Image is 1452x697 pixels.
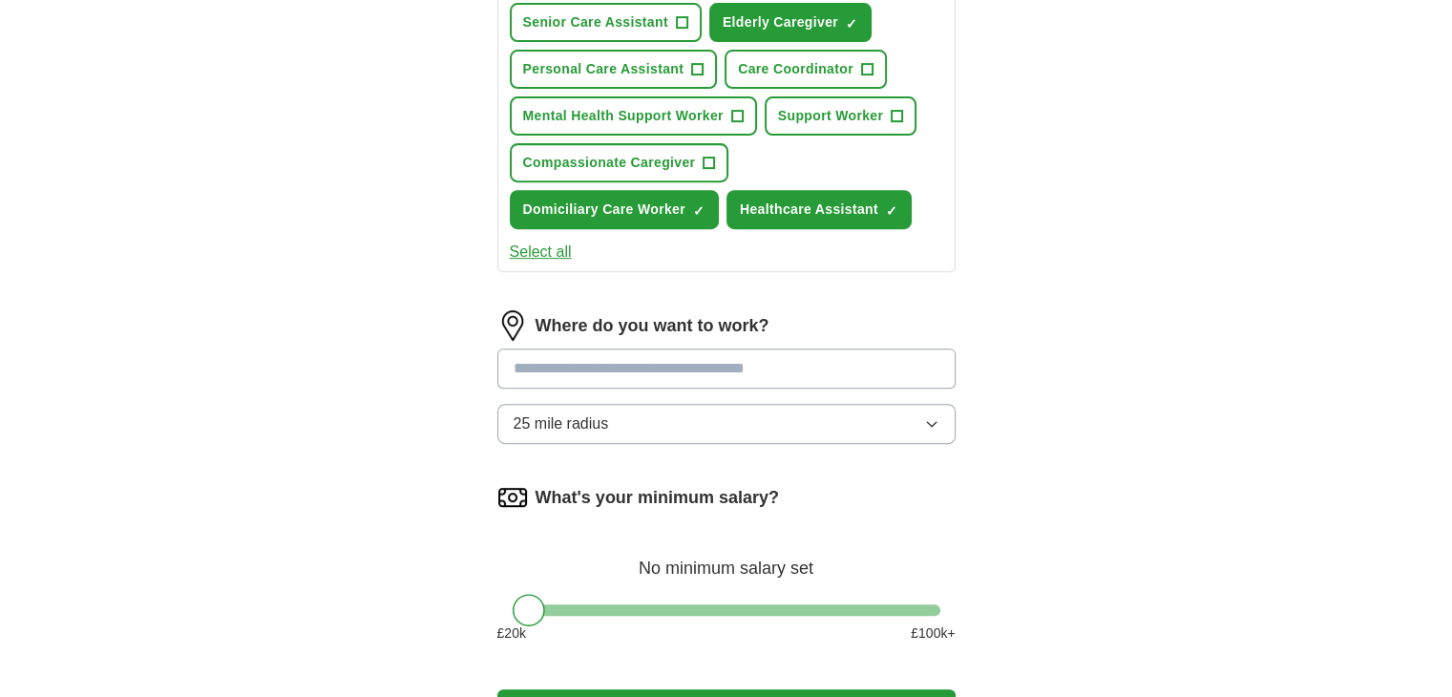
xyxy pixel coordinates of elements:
button: Mental Health Support Worker [510,96,757,136]
span: Senior Care Assistant [523,12,668,32]
label: Where do you want to work? [536,313,769,339]
span: ✓ [693,203,705,219]
span: Domiciliary Care Worker [523,200,685,220]
img: salary.png [497,482,528,513]
span: Healthcare Assistant [740,200,878,220]
button: 25 mile radius [497,404,956,444]
img: location.png [497,310,528,341]
span: £ 20 k [497,623,526,644]
span: Care Coordinator [738,59,853,79]
button: Support Worker [765,96,916,136]
span: Elderly Caregiver [723,12,838,32]
button: Compassionate Caregiver [510,143,729,182]
button: Elderly Caregiver✓ [709,3,872,42]
button: Personal Care Assistant [510,50,718,89]
span: Mental Health Support Worker [523,106,724,126]
button: Care Coordinator [725,50,887,89]
span: £ 100 k+ [911,623,955,644]
button: Domiciliary Care Worker✓ [510,190,719,229]
label: What's your minimum salary? [536,485,779,511]
span: Support Worker [778,106,883,126]
span: Compassionate Caregiver [523,153,696,173]
button: Healthcare Assistant✓ [726,190,912,229]
span: Personal Care Assistant [523,59,684,79]
button: Senior Care Assistant [510,3,702,42]
button: Select all [510,241,572,264]
span: ✓ [846,16,857,32]
span: ✓ [886,203,897,219]
div: No minimum salary set [497,536,956,581]
span: 25 mile radius [514,412,609,435]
